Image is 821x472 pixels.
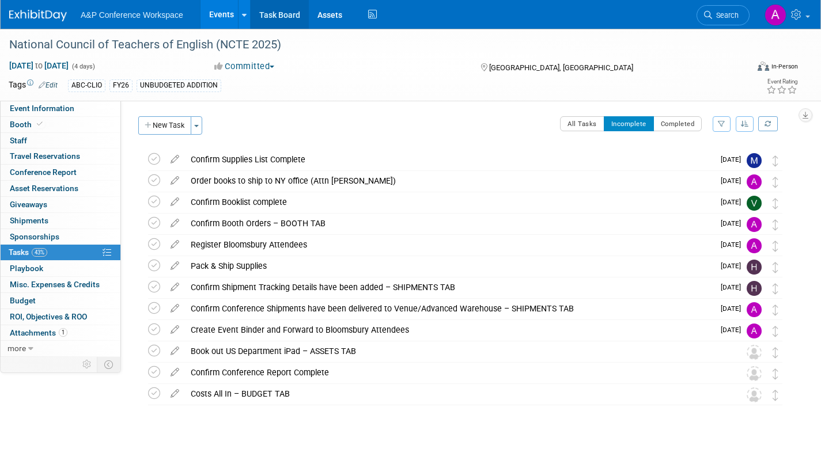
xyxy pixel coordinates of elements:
span: Asset Reservations [10,184,78,193]
i: Move task [773,283,778,294]
a: Booth [1,117,120,132]
div: Confirm Conference Report Complete [185,363,724,382]
a: edit [165,154,185,165]
img: Amanda Oney [765,4,786,26]
a: edit [165,218,185,229]
a: edit [165,325,185,335]
button: Completed [653,116,702,131]
span: [DATE] [721,262,747,270]
i: Move task [773,155,778,166]
span: Playbook [10,264,43,273]
span: [DATE] [721,304,747,313]
i: Move task [773,262,778,273]
div: Event Format [681,60,798,77]
a: edit [165,346,185,356]
i: Move task [773,304,778,315]
span: Search [712,11,739,20]
img: Unassigned [747,345,762,360]
i: Move task [773,390,778,401]
a: edit [165,389,185,399]
a: more [1,341,120,356]
a: Giveaways [1,197,120,212]
a: edit [165,261,185,271]
div: UNBUDGETED ADDITION [137,79,221,92]
a: edit [165,282,185,292]
a: Event Information [1,101,120,116]
i: Move task [773,347,778,358]
div: Confirm Booth Orders – BOOTH TAB [185,214,714,233]
a: Attachments1 [1,325,120,341]
a: ROI, Objectives & ROO [1,309,120,325]
div: Pack & Ship Supplies [185,256,714,276]
button: All Tasks [560,116,604,131]
a: Conference Report [1,165,120,180]
div: Confirm Shipment Tracking Details have been added – SHIPMENTS TAB [185,277,714,297]
span: [DATE] [DATE] [9,60,69,71]
i: Move task [773,368,778,379]
span: [DATE] [721,198,747,206]
span: Sponsorships [10,232,59,241]
div: FY26 [109,79,133,92]
span: (4 days) [71,63,95,70]
span: Budget [10,296,36,305]
button: New Task [138,116,191,135]
div: Event Rating [766,79,797,85]
img: Unassigned [747,366,762,381]
div: Costs All In – BUDGET TAB [185,384,724,404]
img: Amanda Oney [747,217,762,232]
span: Conference Report [10,168,77,177]
div: ABC-CLIO [68,79,105,92]
img: Unassigned [747,387,762,402]
span: ROI, Objectives & ROO [10,312,87,321]
span: Event Information [10,104,74,113]
i: Move task [773,241,778,252]
span: [DATE] [721,283,747,291]
div: In-Person [771,62,798,71]
img: Amanda Oney [747,302,762,317]
div: Create Event Binder and Forward to Bloomsbury Attendees [185,320,714,340]
div: Register Bloomsbury Attendees [185,235,714,254]
a: Asset Reservations [1,181,120,196]
span: Tasks [9,248,47,257]
img: Hannah Siegel [747,281,762,296]
span: Booth [10,120,45,129]
img: Amanda Oney [747,323,762,338]
a: edit [165,239,185,250]
i: Move task [773,219,778,230]
a: Budget [1,293,120,309]
span: Misc. Expenses & Credits [10,280,100,289]
img: Hannah Siegel [747,260,762,275]
a: edit [165,303,185,314]
img: Amanda Oney [747,238,762,253]
div: Confirm Supplies List Complete [185,150,714,169]
button: Committed [210,60,279,73]
img: Mark Strong [747,153,762,168]
div: Confirm Booklist complete [185,192,714,212]
a: Refresh [758,116,778,131]
a: Misc. Expenses & Credits [1,277,120,292]
button: Incomplete [604,116,654,131]
img: Amanda Oney [747,174,762,189]
div: Order books to ship to NY office (Attn [PERSON_NAME]) [185,171,714,191]
td: Tags [9,79,58,92]
span: [DATE] [721,219,747,227]
a: Search [697,5,750,25]
a: Staff [1,133,120,149]
a: Edit [39,81,58,89]
span: [DATE] [721,155,747,163]
span: 43% [32,248,47,257]
a: Travel Reservations [1,149,120,164]
div: Confirm Conference Shipments have been delivered to Venue/Advanced Warehouse – SHIPMENTS TAB [185,299,714,318]
div: National Council of Teachers of English (NCTE 2025) [5,35,731,55]
a: edit [165,197,185,207]
img: Format-Inperson.png [758,62,769,71]
span: [GEOGRAPHIC_DATA], [GEOGRAPHIC_DATA] [489,63,633,72]
span: Staff [10,136,27,145]
span: 1 [59,328,67,337]
a: edit [165,176,185,186]
i: Move task [773,326,778,337]
span: [DATE] [721,177,747,185]
div: Book out US Department iPad – ASSETS TAB [185,341,724,361]
a: edit [165,367,185,378]
i: Move task [773,198,778,209]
